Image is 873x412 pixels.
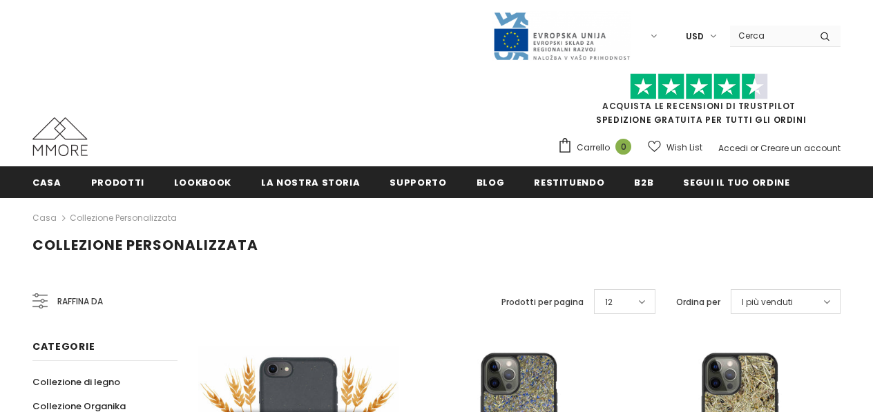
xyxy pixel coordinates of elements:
a: Javni Razpis [492,30,631,41]
span: Carrello [577,141,610,155]
span: Segui il tuo ordine [683,176,789,189]
a: La nostra storia [261,166,360,197]
span: supporto [390,176,446,189]
a: Lookbook [174,166,231,197]
span: Restituendo [534,176,604,189]
img: Fidati di Pilot Stars [630,73,768,100]
span: USD [686,30,704,43]
span: 12 [605,295,613,309]
input: Search Site [730,26,809,46]
span: Collezione personalizzata [32,235,258,255]
span: Blog [477,176,505,189]
a: supporto [390,166,446,197]
span: I più venduti [742,295,793,309]
a: Segui il tuo ordine [683,166,789,197]
label: Prodotti per pagina [501,295,584,309]
a: Collezione di legno [32,370,120,394]
a: Prodotti [91,166,144,197]
label: Ordina per [676,295,720,309]
a: Carrello 0 [557,137,638,158]
span: or [750,142,758,154]
span: Collezione di legno [32,375,120,389]
a: B2B [634,166,653,197]
span: Prodotti [91,176,144,189]
a: Creare un account [760,142,841,154]
span: 0 [615,139,631,155]
span: Casa [32,176,61,189]
span: SPEDIZIONE GRATUITA PER TUTTI GLI ORDINI [557,79,841,126]
span: Wish List [666,141,702,155]
span: La nostra storia [261,176,360,189]
span: B2B [634,176,653,189]
a: Casa [32,166,61,197]
a: Casa [32,210,57,226]
a: Acquista le recensioni di TrustPilot [602,100,796,112]
span: Lookbook [174,176,231,189]
img: Casi MMORE [32,117,88,156]
a: Restituendo [534,166,604,197]
span: Categorie [32,340,95,353]
a: Blog [477,166,505,197]
img: Javni Razpis [492,11,631,61]
a: Wish List [648,135,702,159]
a: Collezione personalizzata [70,212,177,224]
span: Raffina da [57,294,103,309]
a: Accedi [718,142,748,154]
